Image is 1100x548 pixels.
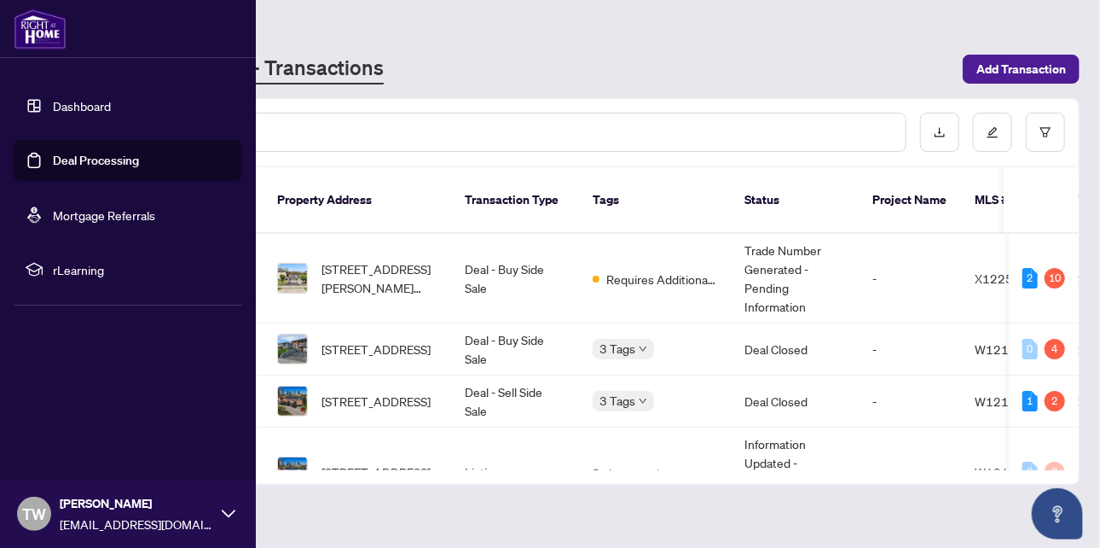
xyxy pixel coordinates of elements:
span: [PERSON_NAME] [60,494,213,513]
span: W12183542 [975,394,1047,409]
div: 1 [1022,391,1038,411]
span: Add Transaction [976,55,1066,83]
img: thumbnail-img [278,458,307,487]
span: 3 Tags [599,391,635,411]
span: [STREET_ADDRESS] [321,340,431,359]
td: Deal Closed [731,324,859,376]
span: X12250511 [975,271,1044,286]
span: [EMAIL_ADDRESS][DOMAIN_NAME] [60,515,213,533]
th: Property Address [263,167,451,234]
td: Listing [451,428,579,517]
img: thumbnail-img [278,264,307,293]
th: Transaction Type [451,167,579,234]
button: edit [973,113,1012,152]
th: Tags [579,167,731,234]
td: Deal Closed [731,376,859,428]
button: Open asap [1032,488,1083,539]
td: - [859,428,961,517]
a: Dashboard [53,98,111,114]
span: W12131554 [975,341,1047,357]
span: [STREET_ADDRESS][PERSON_NAME][PERSON_NAME] [321,259,437,297]
img: thumbnail-img [278,335,307,364]
span: [STREET_ADDRESS] [321,392,431,411]
th: Status [731,167,859,234]
td: Trade Number Generated - Pending Information [731,234,859,324]
span: TW [22,502,46,526]
span: [STREET_ADDRESS] [321,463,431,481]
div: 0 [1022,339,1038,359]
td: - [859,324,961,376]
span: rLearning [53,260,230,279]
span: down [639,345,647,353]
button: filter [1026,113,1065,152]
th: MLS # [961,167,1063,234]
td: Deal - Sell Side Sale [451,376,579,428]
td: Deal - Buy Side Sale [451,234,579,324]
img: logo [14,9,67,50]
span: W12183542 [975,464,1047,480]
td: - [859,234,961,324]
div: 4 [1045,339,1065,359]
button: download [920,113,959,152]
img: thumbnail-img [278,387,307,416]
td: Deal - Buy Side Sale [451,324,579,376]
span: filter [1039,126,1051,138]
a: Deal Processing [53,153,139,168]
div: 10 [1045,268,1065,289]
div: 0 [1022,462,1038,482]
span: Requires Additional Docs [606,270,717,289]
span: down [639,397,647,405]
span: 3 Tags [599,339,635,359]
th: Project Name [859,167,961,234]
div: 0 [1045,462,1065,482]
span: download [934,126,946,138]
span: edit [987,126,999,138]
div: 2 [1022,268,1038,289]
a: Mortgage Referrals [53,207,155,223]
td: Information Updated - Processing Pending [731,428,859,517]
button: Add Transaction [963,55,1080,84]
span: Approved [606,463,659,482]
div: 2 [1045,391,1065,411]
td: - [859,376,961,428]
